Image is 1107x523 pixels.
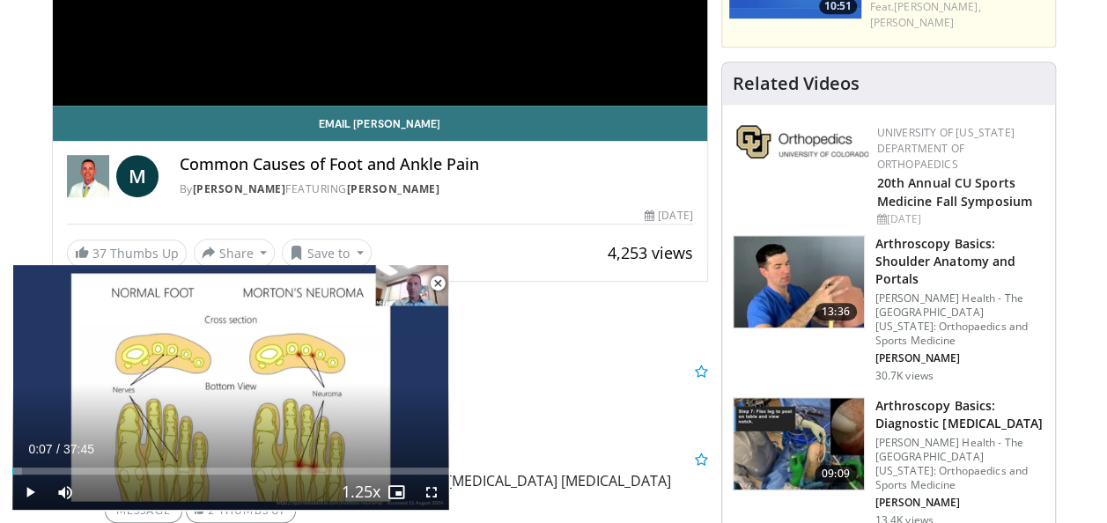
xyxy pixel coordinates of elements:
a: [PERSON_NAME] [870,15,954,30]
div: By FEATURING [180,181,693,197]
h4: Common Causes of Foot and Ankle Pain [180,155,693,174]
button: Mute [48,475,83,510]
span: / [56,442,60,456]
a: University of [US_STATE] Department of Orthopaedics [877,125,1015,172]
a: [PERSON_NAME] [193,181,286,196]
div: [DATE] [645,208,692,224]
img: 80b9674e-700f-42d5-95ff-2772df9e177e.jpeg.150x105_q85_crop-smart_upscale.jpg [734,398,864,490]
p: [PERSON_NAME] Health - The [GEOGRAPHIC_DATA][US_STATE]: Orthopaedics and Sports Medicine [875,436,1044,492]
span: 09:09 [815,465,857,482]
img: 9534a039-0eaa-4167-96cf-d5be049a70d8.150x105_q85_crop-smart_upscale.jpg [734,236,864,328]
span: 0:07 [28,442,52,456]
p: [PERSON_NAME] [875,351,1044,365]
button: Save to [282,239,372,267]
a: 2 Thumbs Up [186,498,296,523]
h4: Related Videos [733,73,860,94]
span: 37:45 [63,442,94,456]
button: Enable picture-in-picture mode [379,475,414,510]
video-js: Video Player [12,265,449,511]
div: [DATE] [877,211,1041,227]
a: Message [105,498,182,523]
span: 37 [92,245,107,261]
a: 13:36 Arthroscopy Basics: Shoulder Anatomy and Portals [PERSON_NAME] Health - The [GEOGRAPHIC_DAT... [733,235,1044,383]
a: 20th Annual CU Sports Medicine Fall Symposium [877,174,1032,210]
button: Close [420,265,455,302]
img: Dr. Matthew Carroll [67,155,109,197]
a: Email [PERSON_NAME] [53,106,707,141]
p: 30.7K views [875,369,934,383]
button: Fullscreen [414,475,449,510]
a: M [116,155,159,197]
span: 13:36 [815,303,857,320]
button: Share [194,239,276,267]
a: 37 Thumbs Up [67,239,187,267]
button: Playback Rate [343,475,379,510]
p: [PERSON_NAME] [875,496,1044,510]
div: Progress Bar [12,468,449,475]
img: 355603a8-37da-49b6-856f-e00d7e9307d3.png.150x105_q85_autocrop_double_scale_upscale_version-0.2.png [736,125,868,158]
button: Play [12,475,48,510]
p: [PERSON_NAME] Health - The [GEOGRAPHIC_DATA][US_STATE]: Orthopaedics and Sports Medicine [875,291,1044,348]
h3: Arthroscopy Basics: Shoulder Anatomy and Portals [875,235,1044,288]
span: 4,253 views [608,242,693,263]
a: [PERSON_NAME] [347,181,440,196]
h3: Arthroscopy Basics: Diagnostic [MEDICAL_DATA] [875,397,1044,432]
